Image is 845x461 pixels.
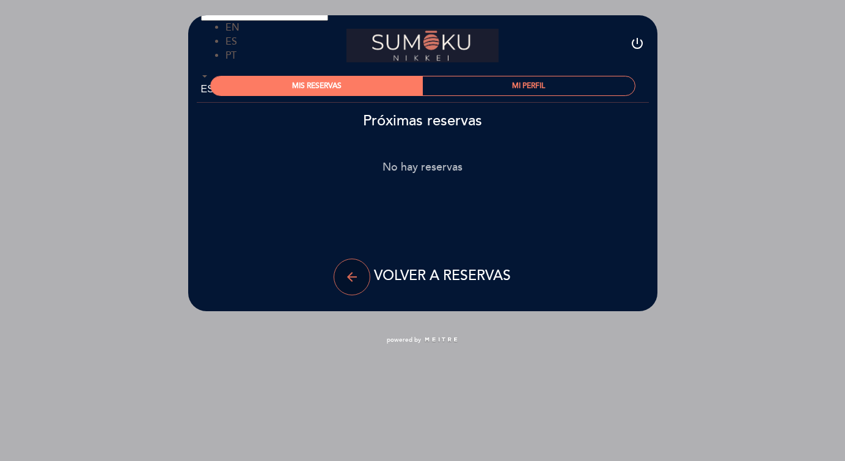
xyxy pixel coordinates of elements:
span: VOLVER A RESERVAS [374,267,511,284]
span: PT [225,50,236,62]
i: power_settings_new [630,36,645,51]
div: MIS RESERVAS [211,76,423,95]
span: EN [225,21,240,34]
div: MI PERFIL [423,76,635,95]
button: power_settings_new [630,36,645,55]
button: arrow_back [334,259,370,295]
a: [PERSON_NAME] [346,29,499,62]
span: powered by [387,336,421,344]
div: No hay reservas [188,160,658,174]
a: powered by [387,336,459,344]
i: arrow_back [345,270,359,284]
h2: Próximas reservas [188,112,658,130]
img: MEITRE [424,337,459,343]
span: ES [225,35,237,48]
